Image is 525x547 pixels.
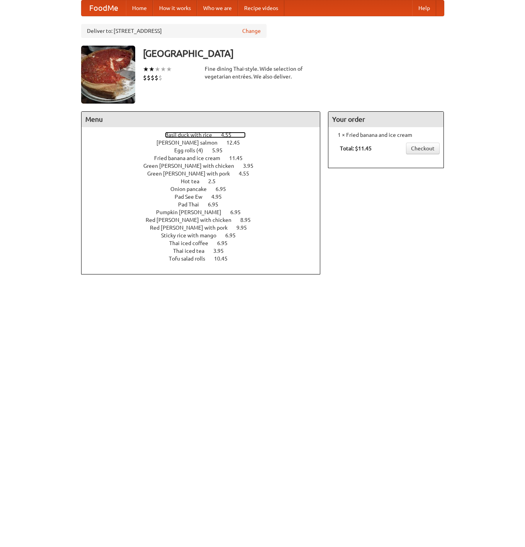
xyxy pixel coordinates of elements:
span: 11.45 [229,155,250,161]
span: 6.95 [208,201,226,208]
a: Home [126,0,153,16]
a: Checkout [406,143,440,154]
a: Recipe videos [238,0,284,16]
span: 9.95 [236,225,255,231]
span: 8.95 [240,217,258,223]
li: $ [151,73,155,82]
li: $ [155,73,158,82]
span: Sticky rice with mango [161,232,224,239]
li: 1 × Fried banana and ice cream [332,131,440,139]
span: Egg rolls (4) [174,147,211,153]
span: Hot tea [181,178,207,184]
a: Red [PERSON_NAME] with pork 9.95 [150,225,261,231]
a: FoodMe [82,0,126,16]
li: $ [143,73,147,82]
span: 6.95 [216,186,234,192]
a: Tofu salad rolls 10.45 [169,256,242,262]
div: Fine dining Thai-style. Wide selection of vegetarian entrées. We also deliver. [205,65,321,80]
span: Pad Thai [178,201,207,208]
span: 10.45 [214,256,235,262]
span: Onion pancake [170,186,214,192]
span: Tofu salad rolls [169,256,213,262]
span: 6.95 [230,209,248,215]
h4: Menu [82,112,320,127]
span: Fried banana and ice cream [154,155,228,161]
a: How it works [153,0,197,16]
li: $ [158,73,162,82]
a: Fried banana and ice cream 11.45 [154,155,257,161]
span: 3.95 [213,248,231,254]
a: Who we are [197,0,238,16]
h3: [GEOGRAPHIC_DATA] [143,46,444,61]
li: ★ [160,65,166,73]
span: 4.55 [221,132,239,138]
a: Green [PERSON_NAME] with pork 4.55 [147,170,263,177]
span: 4.55 [239,170,257,177]
a: Thai iced tea 3.95 [173,248,238,254]
a: [PERSON_NAME] salmon 12.45 [156,140,254,146]
div: Deliver to: [STREET_ADDRESS] [81,24,267,38]
span: Basil duck with rice [165,132,220,138]
span: 6.95 [217,240,235,246]
a: Hot tea 2.5 [181,178,230,184]
a: Pumpkin [PERSON_NAME] 6.95 [156,209,255,215]
li: ★ [155,65,160,73]
li: ★ [149,65,155,73]
a: Onion pancake 6.95 [170,186,240,192]
span: Pad See Ew [175,194,210,200]
a: Sticky rice with mango 6.95 [161,232,250,239]
b: Total: $11.45 [340,145,372,152]
span: Red [PERSON_NAME] with pork [150,225,235,231]
li: $ [147,73,151,82]
a: Egg rolls (4) 5.95 [174,147,237,153]
span: Green [PERSON_NAME] with pork [147,170,238,177]
li: ★ [166,65,172,73]
span: 2.5 [208,178,223,184]
span: 6.95 [225,232,243,239]
a: Help [412,0,436,16]
a: Pad See Ew 4.95 [175,194,236,200]
span: Thai iced tea [173,248,212,254]
span: 5.95 [212,147,230,153]
a: Change [242,27,261,35]
a: Green [PERSON_NAME] with chicken 3.95 [143,163,268,169]
a: Pad Thai 6.95 [178,201,233,208]
a: Red [PERSON_NAME] with chicken 8.95 [146,217,265,223]
li: ★ [143,65,149,73]
span: 12.45 [226,140,248,146]
span: Thai iced coffee [169,240,216,246]
span: [PERSON_NAME] salmon [156,140,225,146]
span: 3.95 [243,163,261,169]
span: Red [PERSON_NAME] with chicken [146,217,239,223]
span: Green [PERSON_NAME] with chicken [143,163,242,169]
a: Thai iced coffee 6.95 [169,240,242,246]
h4: Your order [328,112,443,127]
img: angular.jpg [81,46,135,104]
span: Pumpkin [PERSON_NAME] [156,209,229,215]
a: Basil duck with rice 4.55 [165,132,246,138]
span: 4.95 [211,194,229,200]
